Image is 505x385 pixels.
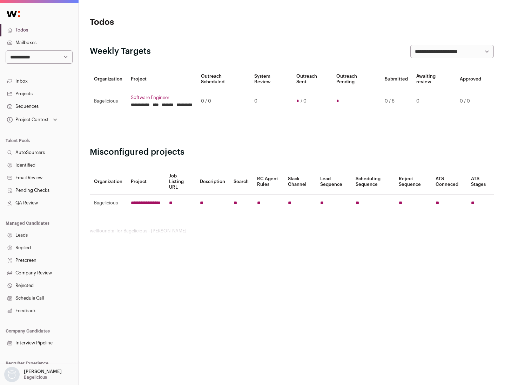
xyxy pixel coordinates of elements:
[6,117,49,122] div: Project Context
[395,169,432,195] th: Reject Sequence
[301,98,307,104] span: / 0
[250,89,292,113] td: 0
[250,69,292,89] th: System Review
[316,169,351,195] th: Lead Sequence
[431,169,466,195] th: ATS Conneced
[4,367,20,382] img: nopic.png
[127,169,165,195] th: Project
[90,46,151,57] h2: Weekly Targets
[467,169,494,195] th: ATS Stages
[90,17,224,28] h1: Todos
[412,69,456,89] th: Awaiting review
[292,69,332,89] th: Outreach Sent
[90,228,494,234] footer: wellfound:ai for Bagelicious - [PERSON_NAME]
[381,69,412,89] th: Submitted
[197,69,250,89] th: Outreach Scheduled
[24,369,62,374] p: [PERSON_NAME]
[197,89,250,113] td: 0 / 0
[351,169,395,195] th: Scheduling Sequence
[412,89,456,113] td: 0
[381,89,412,113] td: 0 / 6
[332,69,380,89] th: Outreach Pending
[90,147,494,158] h2: Misconfigured projects
[253,169,283,195] th: RC Agent Rules
[229,169,253,195] th: Search
[24,374,47,380] p: Bagelicious
[3,7,24,21] img: Wellfound
[284,169,316,195] th: Slack Channel
[6,115,59,125] button: Open dropdown
[90,89,127,113] td: Bagelicious
[456,69,485,89] th: Approved
[131,95,193,100] a: Software Engineer
[456,89,485,113] td: 0 / 0
[165,169,196,195] th: Job Listing URL
[90,195,127,212] td: Bagelicious
[3,367,63,382] button: Open dropdown
[196,169,229,195] th: Description
[127,69,197,89] th: Project
[90,169,127,195] th: Organization
[90,69,127,89] th: Organization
